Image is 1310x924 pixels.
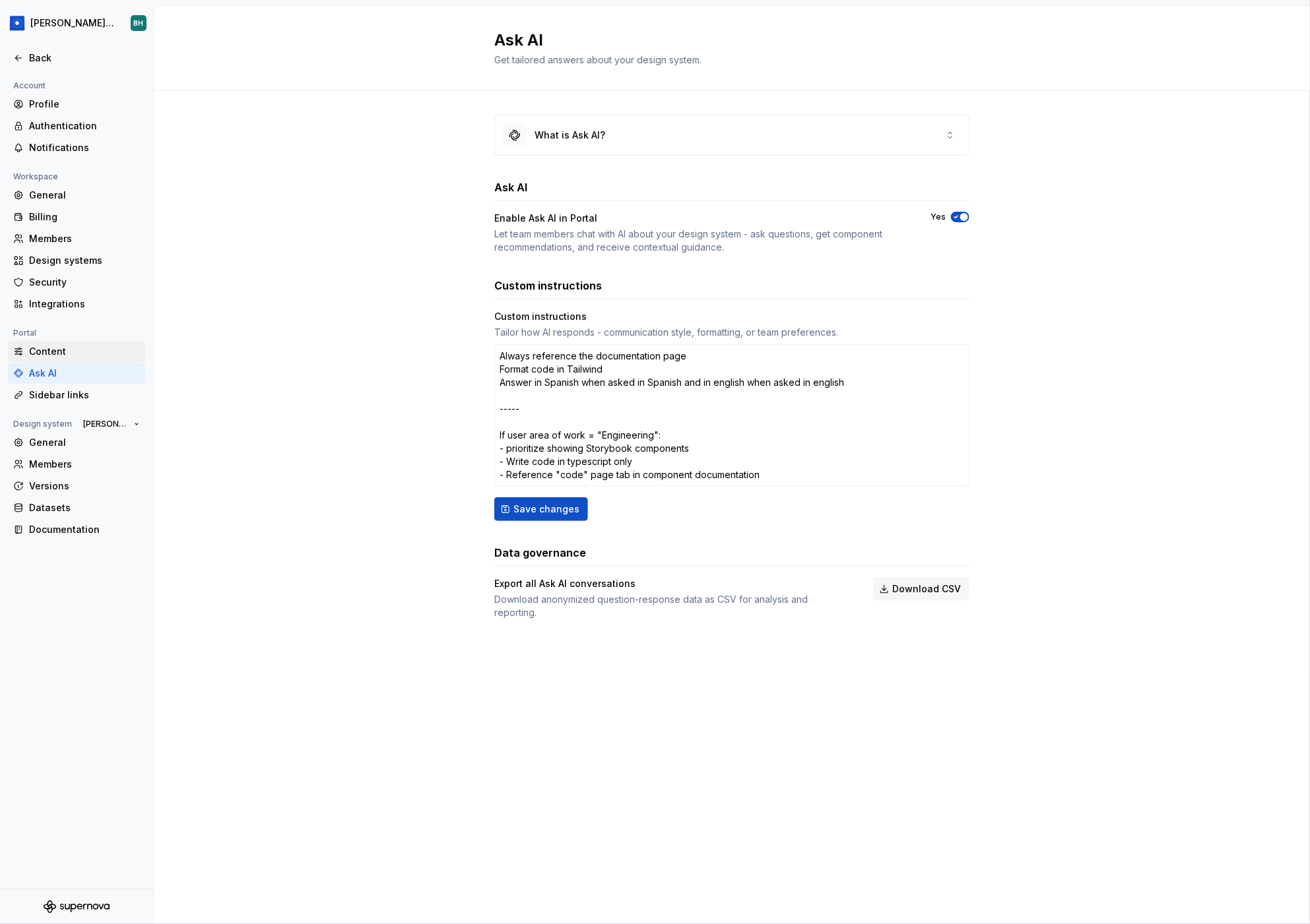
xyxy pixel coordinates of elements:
div: Ask AI [29,367,140,380]
span: Save changes [513,503,579,516]
div: Documentation [29,523,140,536]
div: Authentication [29,119,140,133]
span: Get tailored answers about your design system. [494,54,702,65]
a: Datasets [8,497,145,518]
div: What is Ask AI? [535,129,605,142]
a: Security [8,272,145,293]
div: Design system [8,416,77,432]
div: Tailor how AI responds - communication style, formatting, or team preferences. [494,326,969,339]
a: Ask AI [8,363,145,384]
div: Let team members chat with AI about your design system - ask questions, get component recommendat... [494,228,907,254]
div: [PERSON_NAME] Design System [30,16,115,30]
div: Custom instructions [494,310,969,323]
div: Download anonymized question-response data as CSV for analysis and reporting. [494,593,849,619]
button: Download CSV [873,577,969,601]
div: Members [29,458,140,471]
label: Yes [931,212,946,222]
div: Versions [29,479,140,493]
a: Profile [8,94,145,115]
div: General [29,189,140,202]
div: Members [29,232,140,245]
img: 049812b6-2877-400d-9dc9-987621144c16.png [9,15,25,31]
div: Design systems [29,254,140,267]
div: Portal [8,325,42,341]
a: Documentation [8,519,145,540]
a: Members [8,454,145,475]
div: Workspace [8,169,63,185]
span: Download CSV [892,582,961,596]
textarea: Always reference the documentation page Format code in Tailwind Answer in Spanish when asked in S... [494,344,969,487]
div: Account [8,78,51,94]
a: Integrations [8,293,145,315]
a: Versions [8,476,145,497]
div: Sidebar links [29,388,140,402]
div: Billing [29,210,140,224]
div: Datasets [29,501,140,514]
svg: Supernova Logo [44,900,110,913]
a: Sidebar links [8,385,145,406]
div: Notifications [29,141,140,154]
h3: Custom instructions [494,278,602,293]
a: General [8,185,145,206]
button: [PERSON_NAME] Design SystemBH [3,9,150,38]
a: Design systems [8,250,145,271]
a: Billing [8,206,145,228]
div: Enable Ask AI in Portal [494,212,907,225]
div: Export all Ask AI conversations [494,577,849,590]
a: Members [8,228,145,249]
h3: Ask AI [494,179,527,195]
a: Content [8,341,145,362]
a: Authentication [8,115,145,137]
a: Back [8,47,145,69]
h3: Data governance [494,545,586,561]
span: [PERSON_NAME] Design System [83,419,129,429]
div: Back [29,51,140,65]
div: Content [29,345,140,358]
div: BH [134,18,144,28]
div: Profile [29,98,140,111]
div: General [29,436,140,449]
a: General [8,432,145,453]
a: Notifications [8,137,145,158]
button: Save changes [494,497,588,521]
div: Security [29,276,140,289]
h2: Ask AI [494,30,954,51]
div: Integrations [29,297,140,311]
